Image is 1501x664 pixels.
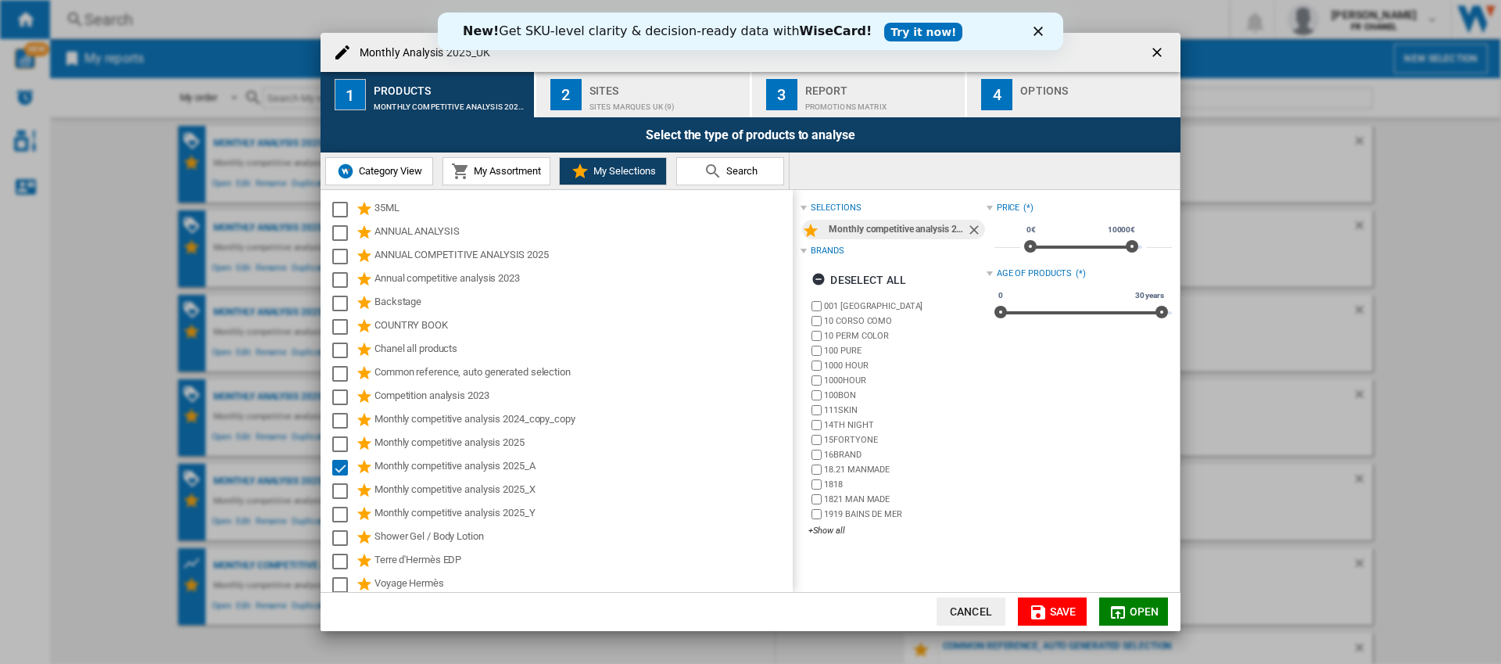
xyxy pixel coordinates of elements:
[536,72,751,117] button: 2 Sites SITES MARQUES UK (9)
[967,72,1180,117] button: 4 Options
[805,95,959,111] div: PROMOTIONS Matrix
[332,435,356,454] md-checkbox: Select
[332,458,356,477] md-checkbox: Select
[374,505,790,524] div: Monthly competitive analysis 2025_Y
[374,78,528,95] div: Products
[824,404,986,416] label: 111SKIN
[332,224,356,242] md-checkbox: Select
[332,552,356,571] md-checkbox: Select
[1018,598,1087,626] button: Save
[325,157,433,185] button: Category View
[332,294,356,313] md-checkbox: Select
[1133,289,1166,302] span: 30 years
[811,479,822,490] input: brand.name
[937,598,1005,626] button: Cancel
[996,289,1005,302] span: 0
[1143,37,1174,68] button: getI18NText('BUTTONS.CLOSE_DIALOG')
[374,364,790,383] div: Common reference, auto generated selection
[981,79,1012,110] div: 4
[1020,78,1174,95] div: Options
[332,482,356,501] md-checkbox: Select
[811,494,822,504] input: brand.name
[438,13,1063,50] iframe: Intercom live chat bannière
[332,247,356,266] md-checkbox: Select
[811,509,822,519] input: brand.name
[332,411,356,430] md-checkbox: Select
[1050,605,1076,618] span: Save
[824,508,986,520] label: 1919 BAINS DE MER
[997,267,1073,280] div: Age of products
[374,224,790,242] div: ANNUAL ANALYSIS
[997,202,1020,214] div: Price
[824,389,986,401] label: 100BON
[332,341,356,360] md-checkbox: Select
[374,200,790,219] div: 35ML
[766,79,797,110] div: 3
[374,247,790,266] div: ANNUAL COMPETITIVE ANALYSIS 2025
[374,341,790,360] div: Chanel all products
[336,162,355,181] img: wiser-icon-blue.png
[332,388,356,407] md-checkbox: Select
[332,318,356,336] md-checkbox: Select
[1024,224,1038,236] span: 0€
[321,117,1180,153] div: Select the type of products to analyse
[1099,598,1168,626] button: Open
[596,14,611,23] div: Fermer
[355,165,422,177] span: Category View
[676,157,784,185] button: Search
[811,465,822,475] input: brand.name
[811,346,822,356] input: brand.name
[1105,224,1137,236] span: 10000€
[824,330,986,342] label: 10 PERM COLOR
[1130,605,1159,618] span: Open
[811,245,844,257] div: Brands
[374,318,790,336] div: COUNTRY BOOK
[811,375,822,386] input: brand.name
[589,78,743,95] div: Sites
[321,72,536,117] button: 1 Products Monthly competitive analysis 2025_A
[966,222,985,241] ng-md-icon: Remove
[811,450,822,460] input: brand.name
[824,479,986,490] label: 1818
[470,165,541,177] span: My Assortment
[559,157,667,185] button: My Selections
[374,435,790,454] div: Monthly competitive analysis 2025
[752,72,967,117] button: 3 Report PROMOTIONS Matrix
[824,345,986,357] label: 100 PURE
[811,331,822,341] input: brand.name
[811,266,906,294] div: Deselect all
[332,529,356,547] md-checkbox: Select
[811,361,822,371] input: brand.name
[824,300,986,312] label: 001 [GEOGRAPHIC_DATA]
[824,464,986,476] label: 18.21 MANMADE
[374,388,790,407] div: Competition analysis 2023
[332,364,356,383] md-checkbox: Select
[374,482,790,501] div: Monthly competitive analysis 2025_X
[824,360,986,371] label: 1000 HOUR
[374,271,790,289] div: Annual competitive analysis 2023
[550,79,582,110] div: 2
[807,266,911,294] button: Deselect all
[824,375,986,386] label: 1000HOUR
[811,390,822,400] input: brand.name
[332,200,356,219] md-checkbox: Select
[824,434,986,446] label: 15FORTYONE
[442,157,550,185] button: My Assortment
[824,449,986,461] label: 16BRAND
[811,435,822,445] input: brand.name
[829,220,965,239] div: Monthly competitive analysis 2025_A
[589,95,743,111] div: SITES MARQUES UK (9)
[374,294,790,313] div: Backstage
[824,494,986,505] label: 1821 MAN MADE
[374,576,790,594] div: Voyage Hermès
[805,78,959,95] div: Report
[332,576,356,594] md-checkbox: Select
[374,458,790,477] div: Monthly competitive analysis 2025_A
[374,95,528,111] div: Monthly competitive analysis 2025_A
[589,165,656,177] span: My Selections
[332,505,356,524] md-checkbox: Select
[808,525,986,537] div: +Show all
